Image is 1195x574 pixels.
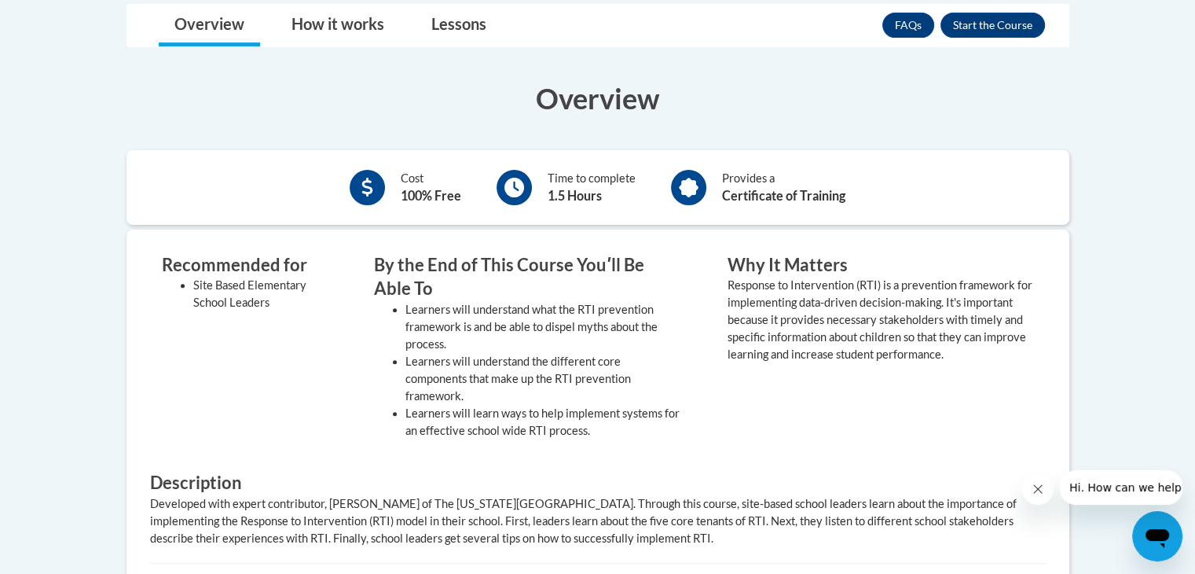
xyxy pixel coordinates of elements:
[405,405,680,440] li: Learners will learn ways to help implement systems for an effective school wide RTI process.
[9,11,127,24] span: Hi. How can we help?
[162,253,327,278] h3: Recommended for
[728,278,1032,361] value: Response to Intervention (RTI) is a prevention framework for implementing data-driven decision-ma...
[548,188,602,203] b: 1.5 Hours
[405,301,680,353] li: Learners will understand what the RTI prevention framework is and be able to dispel myths about t...
[401,170,461,205] div: Cost
[1132,511,1182,561] iframe: Button to launch messaging window
[150,495,1046,547] div: Developed with expert contributor, [PERSON_NAME] of The [US_STATE][GEOGRAPHIC_DATA]. Through this...
[548,170,636,205] div: Time to complete
[401,188,461,203] b: 100% Free
[940,13,1045,38] button: Enroll
[882,13,934,38] a: FAQs
[722,170,845,205] div: Provides a
[159,5,260,46] a: Overview
[728,253,1034,278] h3: Why It Matters
[405,353,680,405] li: Learners will understand the different core components that make up the RTI prevention framework.
[1060,470,1182,505] iframe: Message from company
[193,277,327,311] li: Site Based Elementary School Leaders
[722,188,845,203] b: Certificate of Training
[374,253,680,302] h3: By the End of This Course Youʹll Be Able To
[126,79,1069,118] h3: Overview
[276,5,400,46] a: How it works
[416,5,502,46] a: Lessons
[1022,473,1054,505] iframe: Close message
[150,471,1046,495] h3: Description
